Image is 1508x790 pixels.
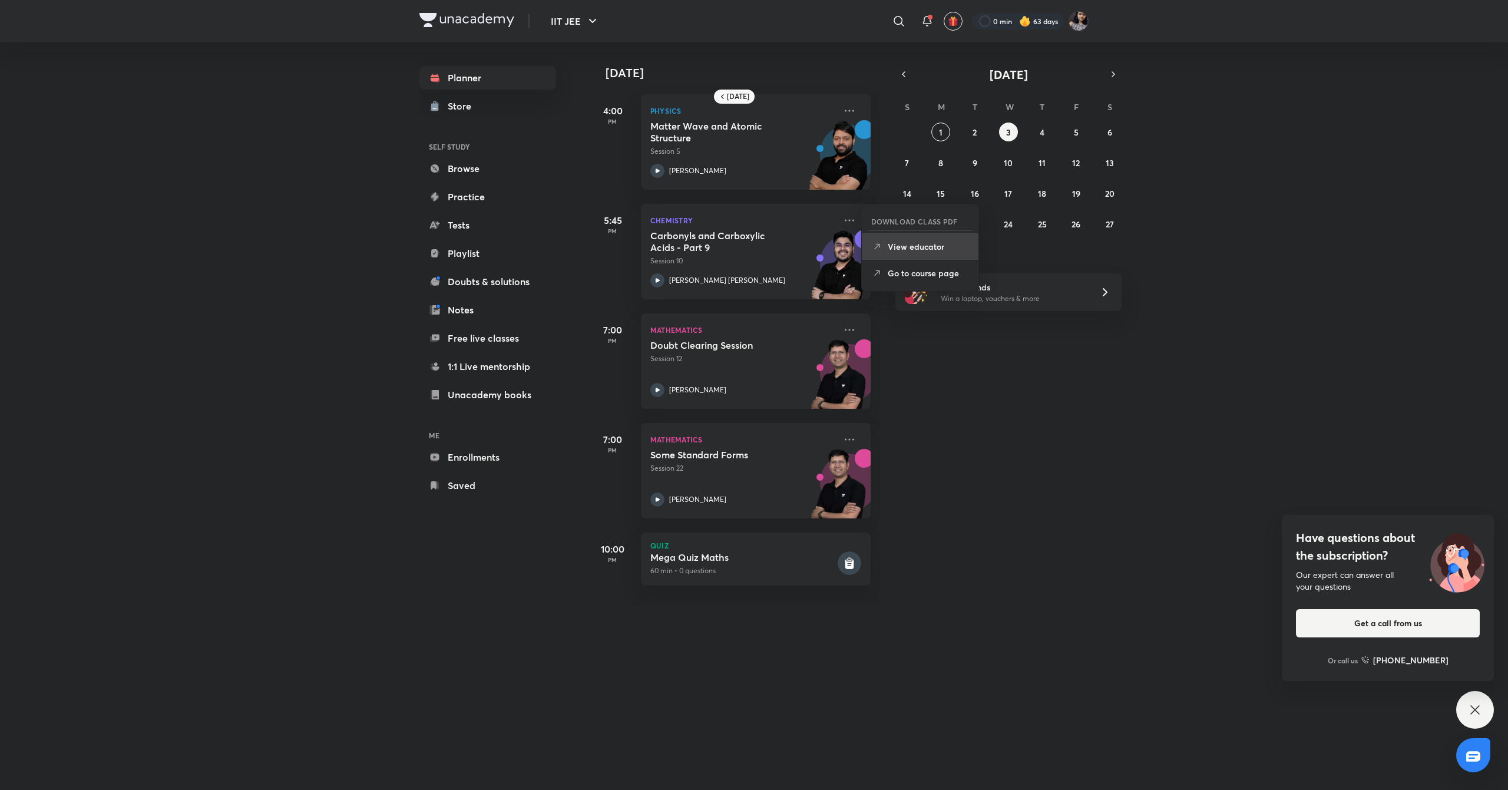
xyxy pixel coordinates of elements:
button: September 12, 2025 [1067,153,1086,172]
p: PM [589,227,636,234]
p: Or call us [1328,655,1358,666]
div: Our expert can answer all your questions [1296,569,1480,593]
img: ttu_illustration_new.svg [1420,529,1494,593]
h6: [DATE] [727,92,749,101]
abbr: September 10, 2025 [1004,157,1013,168]
a: Playlist [419,242,556,265]
h5: Carbonyls and Carboxylic Acids - Part 9 [650,230,797,253]
h5: 7:00 [589,323,636,337]
p: [PERSON_NAME] [669,166,726,176]
button: September 7, 2025 [898,153,917,172]
button: September 25, 2025 [1033,214,1051,233]
p: Go to course page [888,267,969,279]
button: September 16, 2025 [965,184,984,203]
div: Store [448,99,478,113]
p: PM [589,337,636,344]
h5: 4:00 [589,104,636,118]
p: [PERSON_NAME] [669,385,726,395]
h6: SELF STUDY [419,137,556,157]
button: September 19, 2025 [1067,184,1086,203]
button: September 4, 2025 [1033,123,1051,141]
abbr: September 25, 2025 [1038,219,1047,230]
p: PM [589,556,636,563]
img: avatar [948,16,958,27]
a: Company Logo [419,13,514,30]
a: [PHONE_NUMBER] [1361,654,1449,666]
abbr: September 4, 2025 [1040,127,1044,138]
abbr: September 7, 2025 [905,157,909,168]
button: September 18, 2025 [1033,184,1051,203]
p: Quiz [650,542,861,549]
h6: Refer friends [941,281,1086,293]
p: [PERSON_NAME] [PERSON_NAME] [669,275,785,286]
a: Browse [419,157,556,180]
p: PM [589,447,636,454]
a: Store [419,94,556,118]
p: Mathematics [650,432,835,447]
h5: Mega Quiz Maths [650,551,835,563]
a: Free live classes [419,326,556,350]
abbr: September 9, 2025 [973,157,977,168]
abbr: September 5, 2025 [1074,127,1079,138]
a: Enrollments [419,445,556,469]
button: September 3, 2025 [999,123,1018,141]
button: September 26, 2025 [1067,214,1086,233]
h5: 7:00 [589,432,636,447]
p: Session 10 [650,256,835,266]
abbr: September 27, 2025 [1106,219,1114,230]
abbr: September 14, 2025 [903,188,911,199]
p: View educator [888,240,969,253]
h4: [DATE] [606,66,882,80]
img: Rakhi Sharma [1069,11,1089,31]
button: September 14, 2025 [898,184,917,203]
button: September 9, 2025 [965,153,984,172]
abbr: September 8, 2025 [938,157,943,168]
span: [DATE] [990,67,1028,82]
button: September 11, 2025 [1033,153,1051,172]
h6: DOWNLOAD CLASS PDF [871,216,958,227]
abbr: September 3, 2025 [1006,127,1011,138]
img: unacademy [806,339,871,421]
abbr: September 24, 2025 [1004,219,1013,230]
button: IIT JEE [544,9,607,33]
h5: Doubt Clearing Session [650,339,797,351]
img: unacademy [806,449,871,530]
abbr: Saturday [1107,101,1112,113]
h6: [PHONE_NUMBER] [1373,654,1449,666]
button: September 24, 2025 [999,214,1018,233]
img: Company Logo [419,13,514,27]
button: September 15, 2025 [931,184,950,203]
abbr: September 11, 2025 [1039,157,1046,168]
button: September 20, 2025 [1100,184,1119,203]
button: September 27, 2025 [1100,214,1119,233]
a: Saved [419,474,556,497]
abbr: Thursday [1040,101,1044,113]
button: September 8, 2025 [931,153,950,172]
abbr: September 13, 2025 [1106,157,1114,168]
button: avatar [944,12,963,31]
button: September 10, 2025 [999,153,1018,172]
abbr: Tuesday [973,101,977,113]
button: [DATE] [912,66,1105,82]
abbr: Friday [1074,101,1079,113]
p: Chemistry [650,213,835,227]
p: Session 5 [650,146,835,157]
h5: 5:45 [589,213,636,227]
a: Tests [419,213,556,237]
p: Mathematics [650,323,835,337]
a: Practice [419,185,556,209]
a: Planner [419,66,556,90]
p: [PERSON_NAME] [669,494,726,505]
abbr: September 16, 2025 [971,188,979,199]
button: September 17, 2025 [999,184,1018,203]
abbr: September 15, 2025 [937,188,945,199]
p: 60 min • 0 questions [650,566,835,576]
button: Get a call from us [1296,609,1480,637]
img: unacademy [806,230,871,311]
abbr: September 19, 2025 [1072,188,1080,199]
abbr: Wednesday [1006,101,1014,113]
h6: ME [419,425,556,445]
abbr: September 1, 2025 [939,127,943,138]
abbr: September 18, 2025 [1038,188,1046,199]
button: September 1, 2025 [931,123,950,141]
